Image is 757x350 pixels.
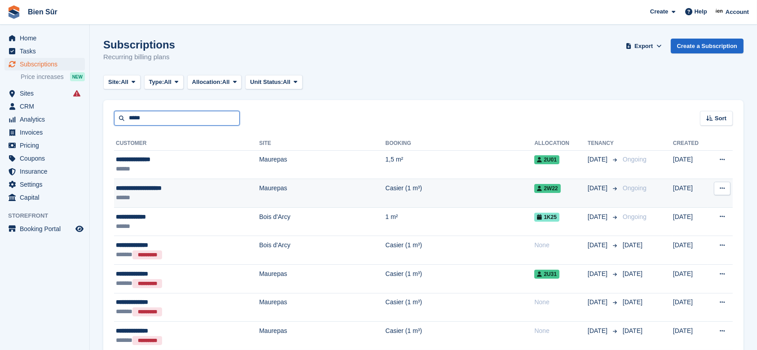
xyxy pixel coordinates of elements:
[534,136,588,151] th: Allocation
[20,139,74,152] span: Pricing
[695,7,707,16] span: Help
[222,78,230,87] span: All
[70,72,85,81] div: NEW
[4,32,85,44] a: menu
[385,207,534,236] td: 1 m²
[259,136,385,151] th: Site
[623,298,643,306] span: [DATE]
[103,39,175,51] h1: Subscriptions
[259,293,385,322] td: Maurepas
[259,207,385,236] td: Bois d'Arcy
[671,39,744,53] a: Create a Subscription
[726,8,749,17] span: Account
[4,152,85,165] a: menu
[250,78,283,87] span: Unit Status:
[20,113,74,126] span: Analytics
[149,78,164,87] span: Type:
[588,155,609,164] span: [DATE]
[588,241,609,250] span: [DATE]
[20,87,74,100] span: Sites
[385,293,534,322] td: Casier (1 m³)
[624,39,664,53] button: Export
[283,78,290,87] span: All
[103,75,141,90] button: Site: All
[187,75,242,90] button: Allocation: All
[673,136,708,151] th: Created
[650,7,668,16] span: Create
[623,270,643,277] span: [DATE]
[623,156,647,163] span: Ongoing
[4,191,85,204] a: menu
[673,179,708,208] td: [DATE]
[385,265,534,293] td: Casier (1 m³)
[121,78,128,87] span: All
[259,179,385,208] td: Maurepas
[74,223,85,234] a: Preview store
[24,4,61,19] a: Bien Sûr
[588,212,609,222] span: [DATE]
[673,265,708,293] td: [DATE]
[20,58,74,70] span: Subscriptions
[259,236,385,265] td: Bois d'Arcy
[385,136,534,151] th: Booking
[534,213,559,222] span: 1K25
[715,114,726,123] span: Sort
[20,45,74,57] span: Tasks
[588,269,609,279] span: [DATE]
[20,100,74,113] span: CRM
[673,207,708,236] td: [DATE]
[73,90,80,97] i: Smart entry sync failures have occurred
[534,241,588,250] div: None
[4,178,85,191] a: menu
[8,211,89,220] span: Storefront
[673,293,708,322] td: [DATE]
[20,165,74,178] span: Insurance
[259,265,385,293] td: Maurepas
[623,327,643,334] span: [DATE]
[20,152,74,165] span: Coupons
[144,75,184,90] button: Type: All
[534,270,559,279] span: 2U31
[4,58,85,70] a: menu
[4,126,85,139] a: menu
[245,75,302,90] button: Unit Status: All
[673,236,708,265] td: [DATE]
[623,184,647,192] span: Ongoing
[588,136,619,151] th: Tenancy
[103,52,175,62] p: Recurring billing plans
[623,241,643,249] span: [DATE]
[673,150,708,179] td: [DATE]
[534,326,588,336] div: None
[385,236,534,265] td: Casier (1 m³)
[114,136,259,151] th: Customer
[164,78,172,87] span: All
[192,78,222,87] span: Allocation:
[534,155,559,164] span: 2U01
[588,326,609,336] span: [DATE]
[715,7,724,16] img: Asmaa Habri
[4,100,85,113] a: menu
[20,126,74,139] span: Invoices
[4,87,85,100] a: menu
[4,165,85,178] a: menu
[259,150,385,179] td: Maurepas
[20,178,74,191] span: Settings
[534,297,588,307] div: None
[21,73,64,81] span: Price increases
[20,223,74,235] span: Booking Portal
[108,78,121,87] span: Site:
[385,179,534,208] td: Casier (1 m³)
[20,32,74,44] span: Home
[385,150,534,179] td: 1,5 m²
[7,5,21,19] img: stora-icon-8386f47178a22dfd0bd8f6a31ec36ba5ce8667c1dd55bd0f319d3a0aa187defe.svg
[588,184,609,193] span: [DATE]
[4,223,85,235] a: menu
[4,139,85,152] a: menu
[21,72,85,82] a: Price increases NEW
[623,213,647,220] span: Ongoing
[20,191,74,204] span: Capital
[534,184,560,193] span: 2W22
[634,42,653,51] span: Export
[588,297,609,307] span: [DATE]
[4,113,85,126] a: menu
